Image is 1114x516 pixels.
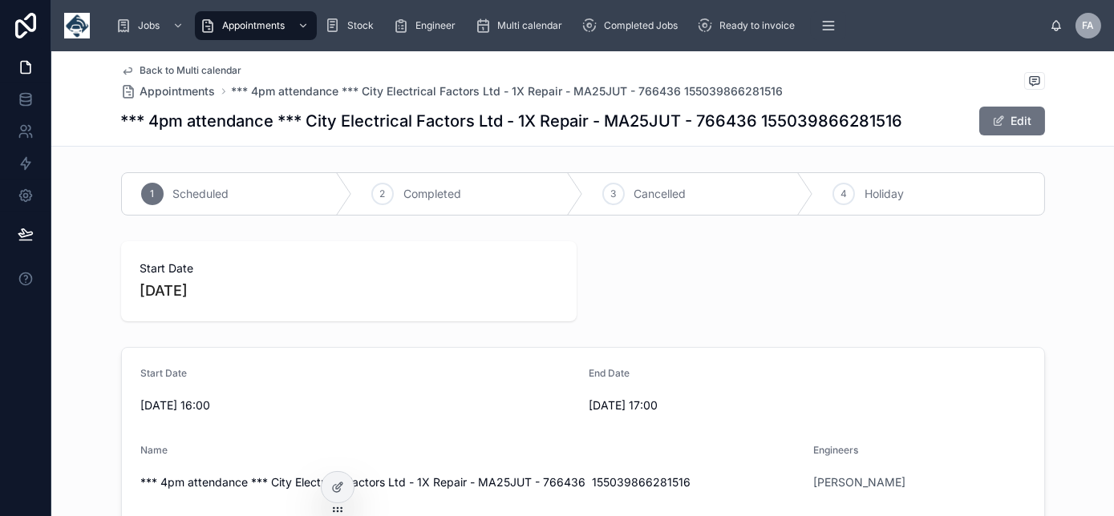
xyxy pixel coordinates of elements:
a: Back to Multi calendar [121,64,242,77]
p: [DATE] [140,280,188,302]
span: Back to Multi calendar [140,64,242,77]
span: Ready to invoice [719,19,795,32]
a: Appointments [121,83,216,99]
span: Completed [403,186,461,202]
span: End Date [589,367,630,379]
span: Start Date [140,260,557,276]
a: Jobs [111,11,192,40]
button: Edit [979,107,1045,135]
span: Cancelled [634,186,687,202]
a: Completed Jobs [577,11,689,40]
span: 4 [841,187,847,200]
a: Stock [320,11,385,40]
span: Appointments [140,83,216,99]
span: Completed Jobs [604,19,678,32]
span: Scheduled [173,186,229,202]
span: Engineers [813,444,858,456]
a: Ready to invoice [692,11,806,40]
span: 1 [150,187,154,200]
span: 3 [610,187,616,200]
span: Stock [347,19,374,32]
span: Name [141,444,168,456]
a: Engineer [388,11,467,40]
span: [DATE] 16:00 [141,397,577,413]
a: Appointments [195,11,317,40]
img: App logo [64,13,90,38]
span: 2 [380,187,386,200]
span: Holiday [865,186,904,202]
a: Multi calendar [470,11,573,40]
span: *** 4pm attendance *** City Electrical Factors Ltd - 1X Repair - MA25JUT - 766436 155039866281516 [141,474,801,490]
span: Appointments [222,19,285,32]
a: *** 4pm attendance *** City Electrical Factors Ltd - 1X Repair - MA25JUT - 766436 155039866281516 [232,83,784,99]
span: Start Date [141,367,188,379]
span: Engineer [415,19,456,32]
div: scrollable content [103,8,1050,43]
span: FA [1083,19,1095,32]
a: [PERSON_NAME] [813,474,905,490]
span: [DATE] 17:00 [589,397,1025,413]
span: Jobs [138,19,160,32]
span: Multi calendar [497,19,562,32]
h1: *** 4pm attendance *** City Electrical Factors Ltd - 1X Repair - MA25JUT - 766436 155039866281516 [121,110,903,132]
